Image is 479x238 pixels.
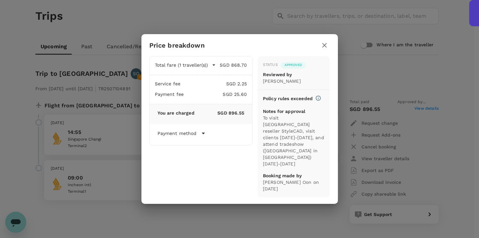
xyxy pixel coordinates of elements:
p: You are charged [157,110,194,116]
p: SGD 896.55 [194,110,244,116]
button: Total fare (1 traveller(s)) [155,62,216,68]
div: Status [263,62,278,68]
p: Payment fee [155,91,184,97]
p: SGD 2.25 [180,80,247,87]
p: SGD 25.60 [184,91,247,97]
p: [PERSON_NAME] Oon on [DATE] [263,179,325,192]
p: Service fee [155,80,181,87]
span: Approved [281,63,306,67]
p: [PERSON_NAME] [263,78,325,84]
p: Policy rules exceeded [263,95,313,102]
p: Payment method [157,130,197,137]
p: Total fare (1 traveller(s)) [155,62,208,68]
p: Reviewed by [263,71,325,78]
p: SGD 868.70 [216,62,247,68]
p: Booking made by [263,172,325,179]
p: To visit [GEOGRAPHIC_DATA] reseller StyleCAD, visit clients [DATE]-[DATE], and attend tradeshow (... [263,115,325,167]
p: Notes for approval [263,108,325,115]
h6: Price breakdown [149,40,205,51]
